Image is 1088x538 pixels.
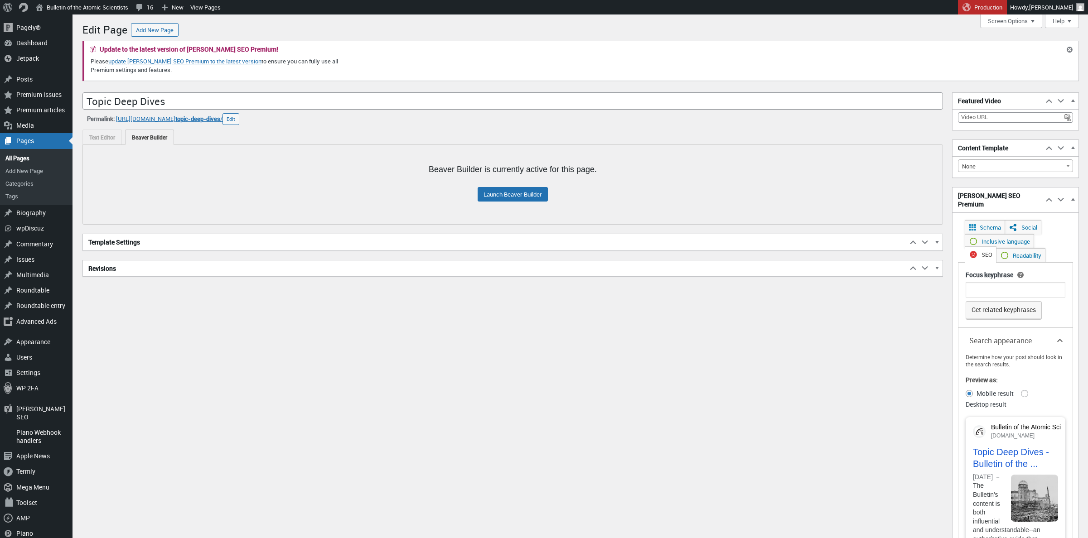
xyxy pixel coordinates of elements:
[125,130,174,145] a: Beaver Builder
[1029,3,1073,11] span: [PERSON_NAME]
[1013,251,1041,259] span: Readability
[966,270,1013,279] label: Focus keyphrase
[116,115,222,123] a: [URL][DOMAIN_NAME]topic-deep-dives/
[83,260,907,277] h2: Revisions
[1045,14,1079,28] button: Help
[175,115,220,123] span: topic-deep-dives
[83,165,943,173] h3: Beaver Builder is currently active for this page.
[973,473,1001,480] span: [DATE] －
[969,335,1051,346] span: Search appearance
[980,14,1042,28] button: Screen Options
[83,234,907,250] h2: Template Settings
[966,353,1065,369] legend: Determine how your post should look in the search results.
[965,220,1005,235] a: Schema
[973,446,1058,469] span: Topic Deep Dives - Bulletin of the ...
[953,187,1043,212] h2: [PERSON_NAME] SEO Premium
[958,160,1073,173] span: None
[958,220,1073,262] ul: Yoast SEO Premium
[953,93,1043,109] h2: Featured Video
[958,159,1073,172] span: None
[977,388,1014,399] label: Mobile result
[1005,220,1041,235] a: Social
[953,140,1043,156] h2: Content Template
[90,56,363,75] p: Please to ensure you can fully use all Premium settings and features.
[958,328,1073,353] button: Search appearance
[82,113,943,125] div: ‎
[966,399,1006,410] label: Desktop result
[991,432,1035,439] span: [DOMAIN_NAME]
[982,237,1030,245] span: Inclusive language
[966,301,1042,320] a: Get related keyphrases
[478,187,548,202] a: Launch Beaver Builder
[222,113,239,125] button: Edit permalink
[82,130,122,144] a: Text Editor
[82,19,127,38] h1: Edit Page
[100,46,278,53] h2: Update to the latest version of [PERSON_NAME] SEO Premium!
[87,115,115,123] strong: Permalink:
[108,57,261,65] a: update [PERSON_NAME] SEO Premium to the latest version
[965,246,996,263] a: SEO
[131,23,179,37] a: Add New Page
[991,423,1079,431] div: Bulletin of the Atomic Scientists
[966,375,998,384] legend: Preview as:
